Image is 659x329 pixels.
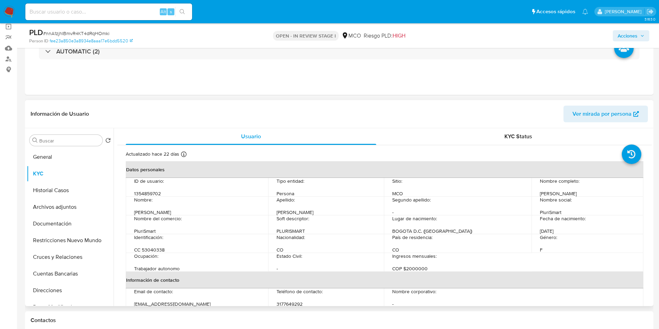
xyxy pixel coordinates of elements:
p: Nombre del comercio : [134,216,182,223]
p: [EMAIL_ADDRESS][DOMAIN_NAME] [134,286,214,293]
button: Cuentas Bancarias [27,265,114,282]
span: KYC Status [504,132,532,140]
p: - [292,250,294,256]
th: Información de contacto [126,261,644,278]
p: Nombre social : [523,200,555,206]
span: s [170,8,172,15]
span: Riesgo PLD: [364,32,405,40]
p: [PERSON_NAME] [285,200,323,206]
span: Alt [160,8,166,15]
p: 1354859702 [167,183,193,189]
p: Actualizado hace 22 días [126,151,179,157]
b: PLD [29,27,43,38]
p: Estado Civil : [264,250,289,256]
a: Notificaciones [582,9,588,15]
p: BOGOTA D.C. ([GEOGRAPHIC_DATA]) [393,220,476,226]
th: Verificación y cumplimiento [126,295,644,311]
a: fee23a850e3a8934e8aaa17e6bdd5520 [50,38,133,44]
div: MCO [341,32,361,40]
span: HIGH [393,32,405,40]
p: Fecha de nacimiento : [523,216,569,223]
p: damian.rodriguez@mercadolibre.com [605,8,644,15]
button: Documentación [27,215,114,232]
button: KYC [27,165,114,182]
p: F [543,233,546,239]
span: 3.163.0 [644,16,656,22]
button: Historial Casos [27,182,114,199]
button: Datos Modificados [27,299,114,315]
p: [DATE] [571,216,586,223]
p: Lugar de nacimiento : [393,213,438,220]
b: Person ID [29,38,48,44]
p: Género : [523,233,540,239]
button: Cruces y Relaciones [27,249,114,265]
p: OPEN - IN REVIEW STAGE I [273,31,339,41]
p: PluriSmart [558,200,580,206]
button: Acciones [613,30,649,41]
p: COP $2000000 [440,250,477,256]
span: Usuario [241,132,261,140]
button: General [27,149,114,165]
p: Nombre : [134,200,153,206]
p: Soft descriptor : [264,216,296,223]
p: Apellido : [264,200,282,206]
button: Archivos adjuntos [27,199,114,215]
p: Ingresos mensuales : [393,250,438,256]
p: Nombre completo : [523,183,562,189]
p: Ocupación : [134,250,158,256]
h3: AUTOMATIC (2) [56,48,100,55]
p: - [440,283,442,289]
p: Sitio : [393,183,403,189]
a: Salir [646,8,654,15]
p: Segundo apellido : [393,200,432,206]
p: País de residencia : [393,233,434,239]
button: Direcciones [27,282,114,299]
p: CC 53040338 [166,233,197,239]
p: PluriSmart [184,216,207,223]
span: Accesos rápidos [536,8,575,15]
button: Restricciones Nuevo Mundo [27,232,114,249]
button: search-icon [175,7,189,17]
p: ID de usuario : [134,183,164,189]
p: Trabajador autonomo [161,250,208,256]
p: Nombre corporativo : [393,283,437,289]
input: Buscar usuario o caso... [25,7,192,16]
h1: Información de Usuario [31,110,89,117]
p: PLURISMART [299,216,329,223]
span: Acciones [618,30,637,41]
p: Nacionalidad : [264,233,292,239]
div: AUTOMATIC (2) [39,43,640,59]
p: Email de contacto : [134,280,173,286]
span: # nnA1zjhIBmvR4KT4dRqHOmki [43,30,109,37]
h1: Contactos [31,317,648,324]
p: CO [436,233,444,239]
p: Tipo entidad : [264,183,291,189]
p: CO [295,233,302,239]
button: Ver mirada por persona [563,106,648,122]
p: [PERSON_NAME] [155,200,193,206]
input: Buscar [39,138,100,144]
p: Identificación : [134,233,163,239]
th: Datos personales [126,161,644,178]
p: 3177649292 [313,283,339,289]
p: [PERSON_NAME] [565,183,603,189]
span: Ver mirada por persona [572,106,632,122]
p: - [435,200,436,206]
p: Teléfono de contacto : [264,283,310,289]
p: Persona [294,183,313,189]
button: Volver al orden por defecto [105,138,111,145]
button: Buscar [32,138,38,143]
p: MCO [406,183,418,189]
